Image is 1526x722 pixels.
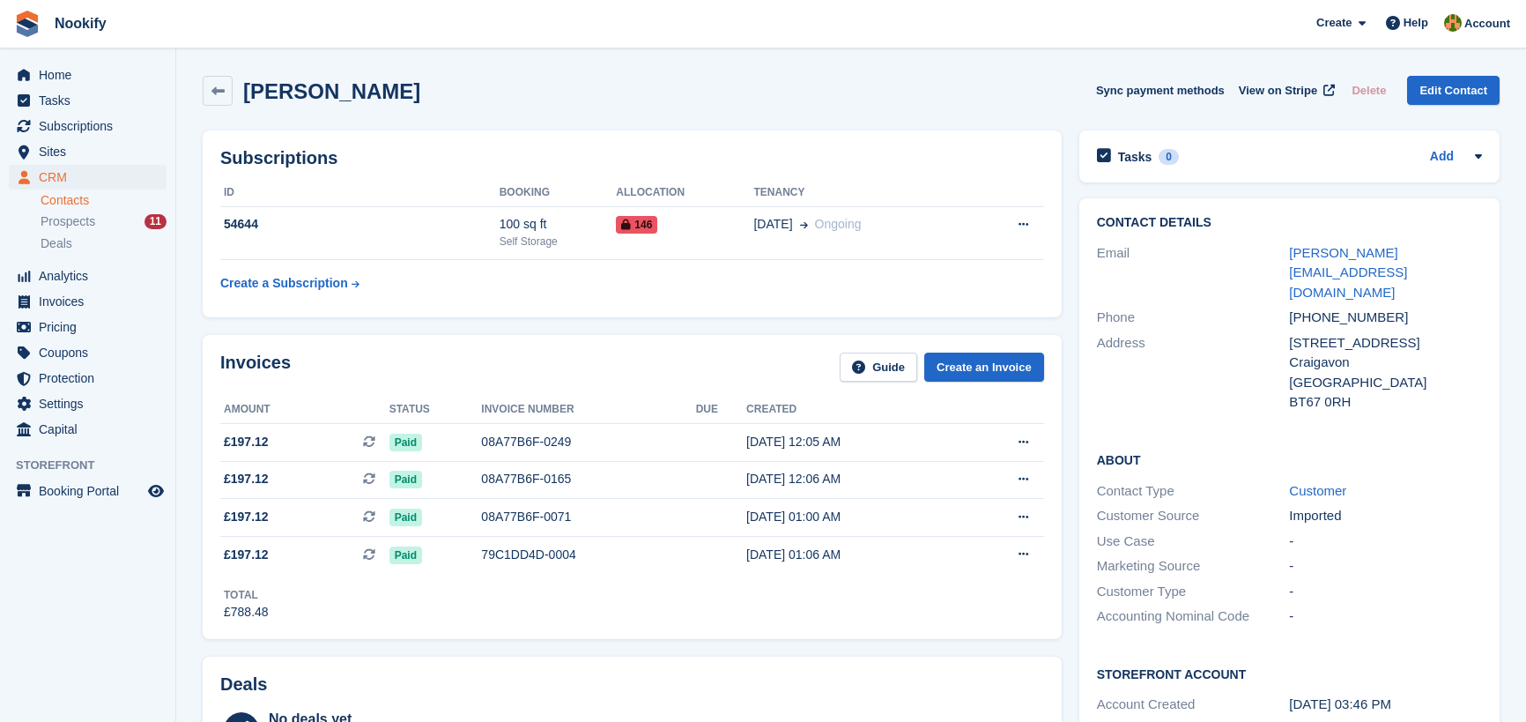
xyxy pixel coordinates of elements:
div: Use Case [1097,532,1290,552]
div: Customer Type [1097,582,1290,602]
div: Address [1097,333,1290,413]
span: Create [1316,14,1352,32]
span: Ongoing [815,217,862,231]
div: Total [224,587,269,603]
th: Due [696,396,746,424]
span: View on Stripe [1239,82,1317,100]
span: Subscriptions [39,114,144,138]
a: menu [9,479,167,503]
div: [DATE] 01:06 AM [746,546,960,564]
div: 08A77B6F-0249 [481,433,695,451]
span: Invoices [39,289,144,314]
div: 100 sq ft [500,215,617,234]
a: View on Stripe [1232,76,1338,105]
span: CRM [39,165,144,190]
a: menu [9,315,167,339]
div: [DATE] 12:05 AM [746,433,960,451]
span: Prospects [41,213,95,230]
span: Booking Portal [39,479,144,503]
div: [DATE] 03:46 PM [1289,695,1482,715]
h2: Deals [220,674,267,695]
div: Customer Source [1097,506,1290,526]
a: [PERSON_NAME][EMAIL_ADDRESS][DOMAIN_NAME] [1289,245,1407,300]
a: Preview store [145,480,167,502]
span: 146 [616,216,657,234]
span: Storefront [16,457,175,474]
div: - [1289,532,1482,552]
span: Settings [39,391,144,416]
a: Create an Invoice [924,353,1044,382]
h2: Storefront Account [1097,665,1482,682]
h2: Subscriptions [220,148,1044,168]
div: BT67 0RH [1289,392,1482,413]
span: Account [1464,15,1510,33]
div: Craigavon [1289,353,1482,373]
th: Created [746,396,960,424]
span: Paid [389,434,422,451]
img: stora-icon-8386f47178a22dfd0bd8f6a31ec36ba5ce8667c1dd55bd0f319d3a0aa187defe.svg [14,11,41,37]
a: Nookify [48,9,114,38]
div: - [1289,582,1482,602]
span: Capital [39,417,144,442]
div: - [1289,607,1482,627]
span: Coupons [39,340,144,365]
th: ID [220,179,500,207]
h2: Invoices [220,353,291,382]
a: Edit Contact [1407,76,1500,105]
th: Amount [220,396,389,424]
a: Customer [1289,483,1346,498]
a: menu [9,63,167,87]
span: £197.12 [224,546,269,564]
div: Imported [1289,506,1482,526]
span: Home [39,63,144,87]
div: [GEOGRAPHIC_DATA] [1289,373,1482,393]
div: Accounting Nominal Code [1097,607,1290,627]
div: - [1289,556,1482,577]
a: Add [1430,147,1454,167]
a: menu [9,417,167,442]
a: menu [9,139,167,164]
div: [DATE] 01:00 AM [746,508,960,526]
div: Contact Type [1097,481,1290,502]
div: 08A77B6F-0165 [481,470,695,488]
th: Booking [500,179,617,207]
div: 08A77B6F-0071 [481,508,695,526]
span: Help [1404,14,1428,32]
a: menu [9,289,167,314]
span: Paid [389,509,422,526]
span: £197.12 [224,470,269,488]
span: Deals [41,235,72,252]
span: £197.12 [224,433,269,451]
span: Paid [389,471,422,488]
div: 79C1DD4D-0004 [481,546,695,564]
div: [PHONE_NUMBER] [1289,308,1482,328]
div: 0 [1159,149,1179,165]
div: Marketing Source [1097,556,1290,577]
a: menu [9,340,167,365]
th: Allocation [616,179,753,207]
th: Invoice number [481,396,695,424]
div: [DATE] 12:06 AM [746,470,960,488]
span: Protection [39,366,144,391]
span: Analytics [39,264,144,288]
span: Pricing [39,315,144,339]
a: Guide [840,353,917,382]
h2: [PERSON_NAME] [243,79,420,103]
div: 11 [144,214,167,229]
a: Prospects 11 [41,212,167,231]
div: [STREET_ADDRESS] [1289,333,1482,354]
div: Phone [1097,308,1290,328]
button: Delete [1345,76,1393,105]
h2: About [1097,450,1482,468]
span: [DATE] [753,215,792,234]
a: menu [9,366,167,391]
th: Status [389,396,482,424]
a: menu [9,264,167,288]
span: Paid [389,547,422,564]
span: £197.12 [224,508,269,526]
img: Tim [1444,14,1462,32]
div: Create a Subscription [220,274,348,293]
a: menu [9,88,167,113]
span: Sites [39,139,144,164]
a: menu [9,391,167,416]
